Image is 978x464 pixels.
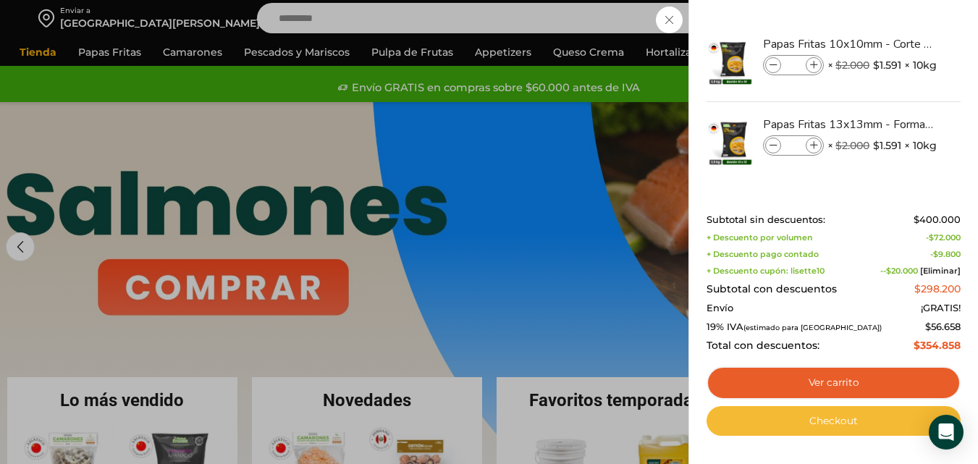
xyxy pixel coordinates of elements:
[835,59,869,72] bdi: 2.000
[873,138,901,153] bdi: 1.591
[707,339,819,352] span: Total con descuentos:
[783,138,804,153] input: Product quantity
[707,366,961,400] a: Ver carrito
[933,249,961,259] bdi: 9.800
[914,339,961,352] bdi: 354.858
[743,324,882,332] small: (estimado para [GEOGRAPHIC_DATA])
[707,283,837,295] span: Subtotal con descuentos
[707,406,961,436] a: Checkout
[827,135,937,156] span: × × 10kg
[929,415,964,450] div: Open Intercom Messenger
[707,214,825,226] span: Subtotal sin descuentos:
[763,36,935,52] a: Papas Fritas 10x10mm - Corte Bastón - Caja 10 kg
[835,139,842,152] span: $
[827,55,937,75] span: × × 10kg
[783,57,804,73] input: Product quantity
[929,232,934,242] span: $
[707,233,813,242] span: + Descuento por volumen
[835,59,842,72] span: $
[925,321,931,332] span: $
[707,250,819,259] span: + Descuento pago contado
[914,282,921,295] span: $
[873,138,880,153] span: $
[880,266,961,276] span: --
[914,214,961,225] bdi: 400.000
[707,303,733,314] span: Envío
[930,250,961,259] span: -
[873,58,901,72] bdi: 1.591
[873,58,880,72] span: $
[886,266,891,276] span: $
[707,321,882,333] span: 19% IVA
[707,266,825,276] span: + Descuento cupón: lisette10
[914,282,961,295] bdi: 298.200
[920,266,961,276] a: [Eliminar]
[835,139,869,152] bdi: 2.000
[914,339,920,352] span: $
[914,214,919,225] span: $
[926,233,961,242] span: -
[763,117,935,132] a: Papas Fritas 13x13mm - Formato 2,5 kg - Caja 10 kg
[925,321,961,332] span: 56.658
[933,249,938,259] span: $
[886,266,918,276] span: 20.000
[921,303,961,314] span: ¡GRATIS!
[929,232,961,242] bdi: 72.000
